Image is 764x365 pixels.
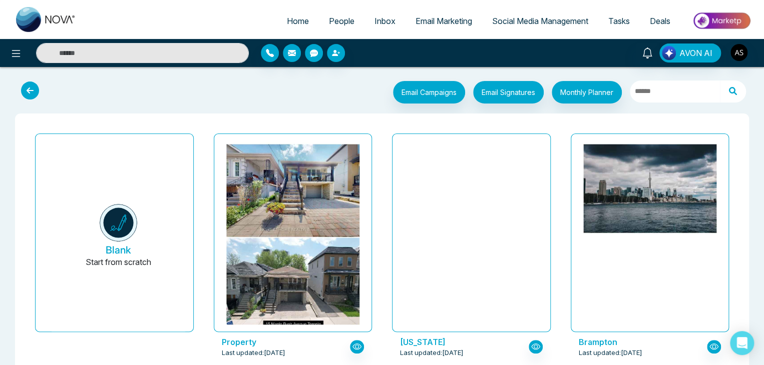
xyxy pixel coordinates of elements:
img: novacrm [338,147,605,152]
span: Tasks [608,16,630,26]
a: Monthly Planner [544,81,622,103]
a: Inbox [364,11,406,30]
span: AVON AI [679,47,712,59]
a: People [319,11,364,30]
a: Email Marketing [406,11,482,30]
span: Last updated: [DATE] [579,348,642,358]
img: Market-place.gif [685,9,758,32]
span: Email Marketing [416,16,472,26]
p: Georgia [400,336,528,348]
span: Deals [650,16,670,26]
span: Home [287,16,309,26]
div: Open Intercom Messenger [730,331,754,355]
span: People [329,16,354,26]
p: Property [222,336,350,348]
a: Social Media Management [482,11,598,30]
img: User Avatar [730,44,747,61]
a: Email Signatures [465,81,544,103]
p: Brampton [579,336,707,348]
span: Last updated: [DATE] [400,348,464,358]
h5: Blank [106,244,131,256]
a: Home [277,11,319,30]
a: Tasks [598,11,640,30]
img: novacrm [100,204,137,241]
button: BlankStart from scratch [52,142,185,331]
span: Inbox [374,16,396,26]
a: Deals [640,11,680,30]
img: Nova CRM Logo [16,7,76,32]
img: Lead Flow [662,46,676,60]
span: Social Media Management [492,16,588,26]
button: Monthly Planner [552,81,622,103]
span: Last updated: [DATE] [222,348,285,358]
a: Email Campaigns [385,86,465,96]
button: Email Signatures [473,81,544,103]
button: Email Campaigns [393,81,465,103]
p: Start from scratch [86,256,151,280]
button: AVON AI [659,43,721,62]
